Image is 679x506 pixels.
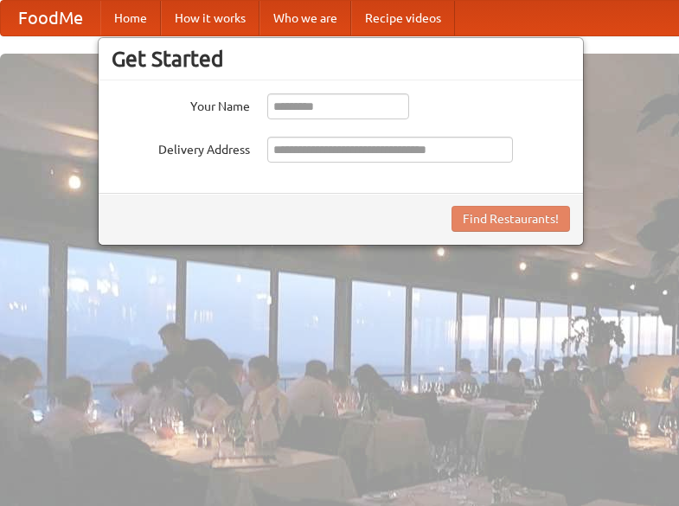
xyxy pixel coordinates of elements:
[259,1,351,35] a: Who we are
[1,1,100,35] a: FoodMe
[112,93,250,115] label: Your Name
[100,1,161,35] a: Home
[112,137,250,158] label: Delivery Address
[452,206,570,232] button: Find Restaurants!
[112,46,570,72] h3: Get Started
[161,1,259,35] a: How it works
[351,1,455,35] a: Recipe videos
